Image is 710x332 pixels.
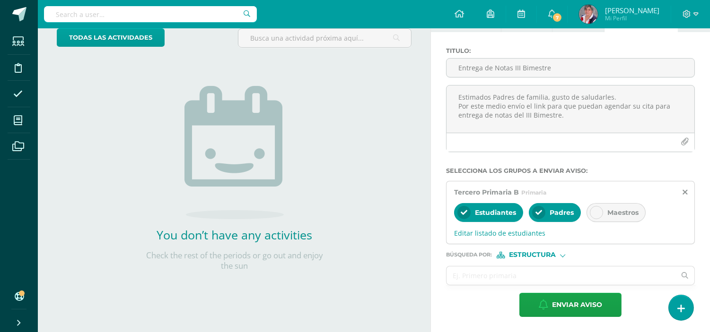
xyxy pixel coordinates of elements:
input: Search a user… [44,6,257,22]
span: Tercero Primaria B [454,188,519,196]
span: Estructura [509,252,556,257]
span: Padres [550,208,574,217]
input: Busca una actividad próxima aquí... [238,29,411,47]
img: de0b392ea95cf163f11ecc40b2d2a7f9.png [579,5,598,24]
img: no_activities.png [184,86,284,219]
textarea: Estimados Padres de familia, gusto de saludarles. Por este medio envío el link para que puedan ag... [447,85,694,133]
span: Búsqueda por : [446,252,492,257]
p: Check the rest of the periods or go out and enjoy the sun [140,250,329,271]
span: 7 [552,12,562,23]
label: Selecciona los grupos a enviar aviso : [446,167,695,174]
a: Event [552,9,604,32]
span: Mi Perfil [605,14,659,22]
div: [object Object] [497,252,568,258]
span: Estudiantes [475,208,516,217]
a: todas las Actividades [57,28,165,47]
a: Notification [605,9,678,32]
input: Titulo [447,59,694,77]
span: Maestros [607,208,639,217]
h2: You don’t have any activities [140,227,329,243]
span: Editar listado de estudiantes [454,229,687,238]
span: Primaria [521,189,546,196]
a: Exam [501,9,552,32]
button: Enviar aviso [519,293,622,317]
span: Enviar aviso [552,293,602,316]
label: Titulo : [446,47,695,54]
span: [PERSON_NAME] [605,6,659,15]
input: Ej. Primero primaria [447,266,675,285]
a: Homework [431,9,501,32]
